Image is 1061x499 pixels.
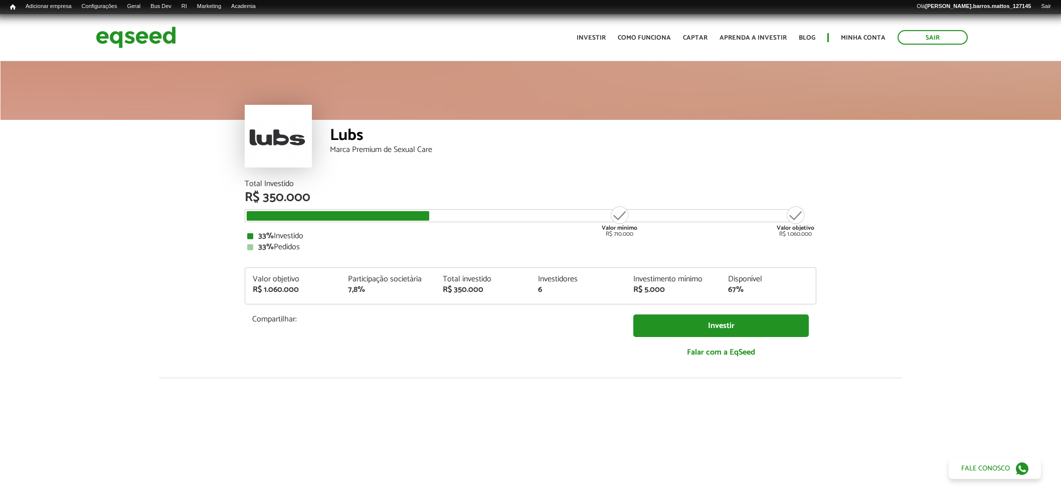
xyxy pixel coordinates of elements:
[633,342,809,363] a: Falar com a EqSeed
[633,275,714,283] div: Investimento mínimo
[226,3,261,11] a: Academia
[245,191,816,204] div: R$ 350.000
[443,286,523,294] div: R$ 350.000
[777,223,814,233] strong: Valor objetivo
[192,3,226,11] a: Marketing
[258,229,274,243] strong: 33%
[949,458,1041,479] a: Fale conosco
[841,35,886,41] a: Minha conta
[728,286,808,294] div: 67%
[577,35,606,41] a: Investir
[253,286,333,294] div: R$ 1.060.000
[898,30,968,45] a: Sair
[443,275,523,283] div: Total investido
[247,232,814,240] div: Investido
[5,3,21,12] a: Início
[683,35,708,41] a: Captar
[348,275,428,283] div: Participação societária
[799,35,815,41] a: Blog
[633,314,809,337] a: Investir
[728,275,808,283] div: Disponível
[925,3,1031,9] strong: [PERSON_NAME].barros.mattos_127145
[77,3,122,11] a: Configurações
[1036,3,1056,11] a: Sair
[258,240,274,254] strong: 33%
[21,3,77,11] a: Adicionar empresa
[912,3,1036,11] a: Olá[PERSON_NAME].barros.mattos_127145
[602,223,637,233] strong: Valor mínimo
[618,35,671,41] a: Como funciona
[538,286,618,294] div: 6
[348,286,428,294] div: 7,8%
[96,24,176,51] img: EqSeed
[176,3,192,11] a: RI
[247,243,814,251] div: Pedidos
[245,180,816,188] div: Total Investido
[330,146,816,154] div: Marca Premium de Sexual Care
[145,3,176,11] a: Bus Dev
[601,205,638,237] div: R$ 710.000
[253,275,333,283] div: Valor objetivo
[330,127,816,146] div: Lubs
[122,3,145,11] a: Geral
[10,4,16,11] span: Início
[777,205,814,237] div: R$ 1.060.000
[252,314,618,324] p: Compartilhar:
[720,35,787,41] a: Aprenda a investir
[633,286,714,294] div: R$ 5.000
[538,275,618,283] div: Investidores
